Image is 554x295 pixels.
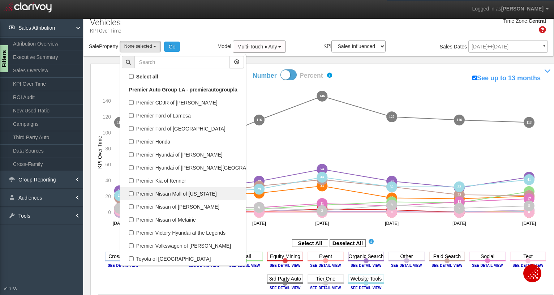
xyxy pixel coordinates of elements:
a: Premier CDJR of [PERSON_NAME] [120,96,246,109]
a: Premier Honda [120,135,246,148]
a: Premier Nissan of [PERSON_NAME] [120,200,246,213]
a: Toyota of [GEOGRAPHIC_DATA] [120,252,246,265]
text: [DATE] [113,221,126,226]
text: 26 [528,189,532,193]
text: 33 [321,184,324,188]
label: KPI [323,40,386,52]
label: Premier Hyundai of [PERSON_NAME][GEOGRAPHIC_DATA] [122,163,244,172]
a: Premier Ford of [GEOGRAPHIC_DATA] [120,122,246,135]
text: 17 [528,197,532,201]
text: [DATE] [453,221,467,226]
text: 29 [258,187,261,191]
text: 120 [103,114,111,119]
text: 3 [529,208,531,212]
span: [PERSON_NAME] [501,6,544,12]
a: Premier Hyundai of [PERSON_NAME][GEOGRAPHIC_DATA] [120,161,246,174]
text: 13 [458,200,462,204]
text: 140 [103,98,111,103]
text: 5 [459,206,461,210]
p: KPI Over Time [90,25,121,34]
text: 3 [258,208,260,212]
label: Premier CDJR of [PERSON_NAME] [122,98,244,107]
text: 13 [391,200,394,204]
label: Premier Hyundai of [PERSON_NAME] [122,150,244,159]
label: Premier Honda [122,137,244,146]
label: Premier Victory Hyundai at the Legends [122,228,244,238]
text: 31 [458,185,462,189]
text: 60 [105,162,111,167]
text: 116 [457,118,462,122]
a: Premier Hyundai of [PERSON_NAME] [120,148,246,161]
a: Premier Ford of Lamesa [120,109,246,122]
text: 0 [108,209,111,215]
text: 32 [391,185,394,189]
label: Premier Ford of [GEOGRAPHIC_DATA] [122,124,244,133]
text: 2 [322,209,323,213]
label: Select all [122,72,244,81]
span: Dates [454,44,467,50]
label: Premier Nissan Mall of [US_STATE] [122,189,244,198]
text: 120 [390,115,395,119]
text: 0 [258,210,260,214]
text: 54 [321,167,324,171]
text: 8 [391,204,393,208]
text: 5 [119,206,121,210]
text: 39 [391,179,394,183]
text: 21 [118,193,121,197]
text: 0 [391,210,393,214]
i: Show / Hide Performance Chart [542,66,553,77]
text: 80 [105,146,111,151]
a: Premier Victory Hyundai at the Legends [120,226,246,239]
text: 6 [258,205,260,209]
text: 44 [528,175,532,179]
select: KPI [331,40,386,52]
text: 24 [258,191,261,195]
text: 0 [459,210,461,214]
a: Premier Nissan of Metairie [120,213,246,226]
text: 113 [117,120,122,124]
button: Multi-Touch ♦ Any [233,40,286,53]
text: 1 [391,209,393,213]
text: 41 [321,178,324,181]
text: 18 [118,196,121,200]
text: 39 [258,179,261,183]
span: None selected [124,44,152,49]
text: 18 [391,196,394,200]
text: 0 [322,210,323,214]
text: 27 [118,189,121,193]
label: Toyota of [GEOGRAPHIC_DATA] [122,254,244,264]
text: 3 [391,208,393,212]
text: 22 [458,193,462,197]
text: [DATE] [523,221,537,226]
a: Logged in as[PERSON_NAME] [467,0,554,18]
text: 4 [322,207,323,211]
button: Go [164,42,180,52]
text: 17 [458,197,462,201]
text: 8 [529,204,531,208]
text: 9 [391,203,393,207]
text: 44 [321,175,324,179]
text: 33 [258,184,261,188]
text: 113 [527,120,532,124]
text: 20 [105,193,111,199]
text: 21 [528,193,532,197]
text: KPI Over Time [97,136,103,168]
a: Premier Volkswagen of [PERSON_NAME] [120,239,246,252]
span: Logged in as [472,6,501,12]
a: Premier Kia of Kenner [120,174,246,187]
text: 32 [458,185,462,189]
label: Premier Volkswagen of [PERSON_NAME] [122,241,244,251]
text: [DATE] [386,221,399,226]
button: None selected [120,41,161,52]
text: 116 [257,118,262,122]
input: See up to 13 months [472,76,477,80]
span: Multi-Touch ♦ Any [237,44,277,50]
input: Search [134,56,230,68]
label: Premier Ford of Lamesa [122,111,244,120]
text: 40 [105,178,111,183]
a: Select all [120,70,246,83]
a: Premier Nissan Mall of [US_STATE] [120,187,246,200]
label: Premier Nissan of [PERSON_NAME] [122,202,244,211]
div: Central [529,18,546,25]
label: Premier Nissan of Metairie [122,215,244,225]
